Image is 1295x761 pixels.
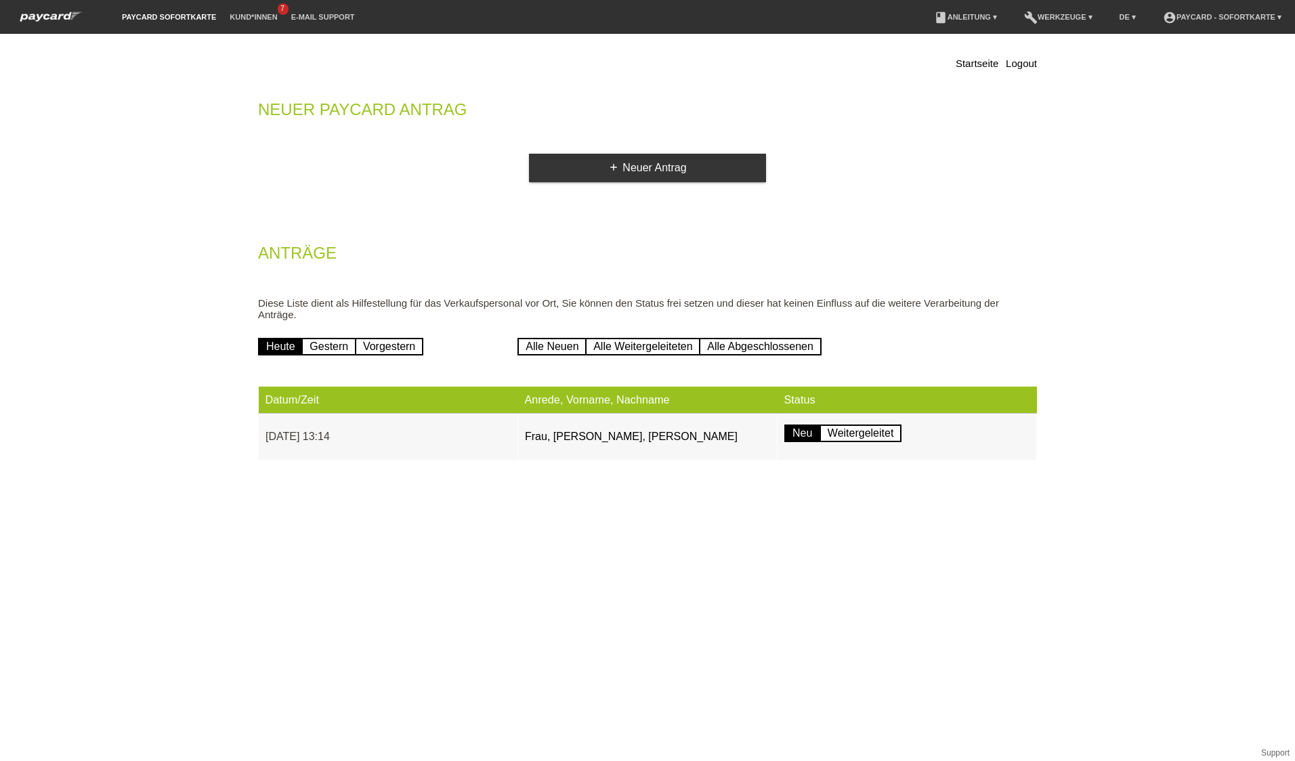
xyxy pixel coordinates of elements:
[608,162,619,173] i: add
[934,11,948,24] i: book
[259,414,518,460] td: [DATE] 13:14
[14,9,88,24] img: paycard Sofortkarte
[1024,11,1038,24] i: build
[258,297,1037,320] p: Diese Liste dient als Hilfestellung für das Verkaufspersonal vor Ort, Sie können den Status frei ...
[258,103,1037,123] h2: Neuer Paycard Antrag
[529,154,766,182] a: addNeuer Antrag
[1006,58,1037,69] a: Logout
[927,13,1004,21] a: bookAnleitung ▾
[1261,748,1290,758] a: Support
[778,387,1037,414] th: Status
[1156,13,1288,21] a: account_circlepaycard - Sofortkarte ▾
[1017,13,1099,21] a: buildWerkzeuge ▾
[355,338,423,355] a: Vorgestern
[258,338,303,355] a: Heute
[525,431,738,442] a: Frau, [PERSON_NAME], [PERSON_NAME]
[115,13,223,21] a: paycard Sofortkarte
[14,16,88,26] a: paycard Sofortkarte
[278,3,289,15] span: 7
[956,58,998,69] a: Startseite
[1163,11,1176,24] i: account_circle
[1113,13,1143,21] a: DE ▾
[258,246,1037,267] h2: Anträge
[259,387,518,414] th: Datum/Zeit
[301,338,356,355] a: Gestern
[585,338,700,355] a: Alle Weitergeleiteten
[784,425,820,442] a: Neu
[699,338,822,355] a: Alle Abgeschlossenen
[517,338,587,355] a: Alle Neuen
[518,387,778,414] th: Anrede, Vorname, Nachname
[223,13,284,21] a: Kund*innen
[820,425,902,442] a: Weitergeleitet
[284,13,362,21] a: E-Mail Support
